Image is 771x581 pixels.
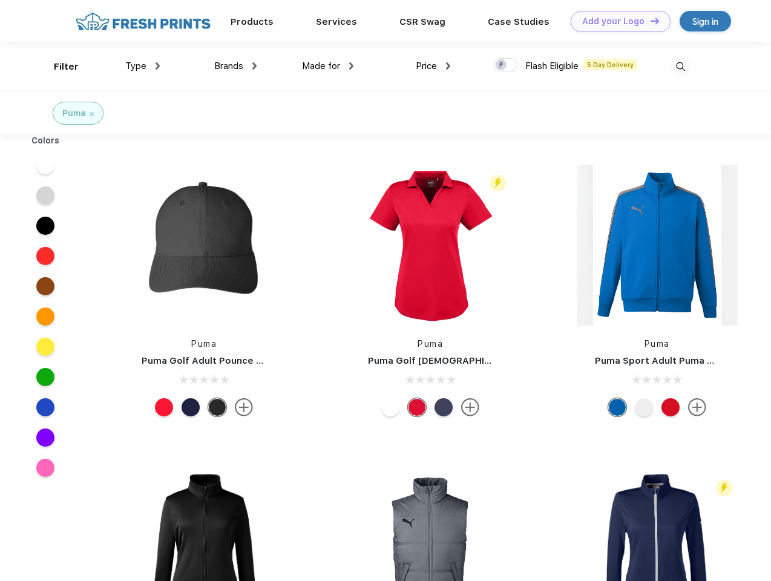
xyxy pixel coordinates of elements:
[577,165,738,326] img: func=resize&h=266
[490,175,506,191] img: flash_active_toggle.svg
[72,11,214,32] img: fo%20logo%202.webp
[671,57,691,77] img: desktop_search.svg
[142,355,327,366] a: Puma Golf Adult Pounce Adjustable Cap
[645,339,670,349] a: Puma
[661,398,680,416] div: High Risk Red
[651,18,659,24] img: DT
[435,398,453,416] div: Peacoat
[316,16,357,27] a: Services
[416,61,437,71] span: Price
[461,398,479,416] img: more.svg
[302,61,340,71] span: Made for
[608,398,626,416] div: Lapis Blue
[125,61,146,71] span: Type
[182,398,200,416] div: Peacoat
[446,62,450,70] img: dropdown.png
[525,61,579,71] span: Flash Eligible
[418,339,443,349] a: Puma
[349,62,353,70] img: dropdown.png
[368,355,592,366] a: Puma Golf [DEMOGRAPHIC_DATA]' Icon Golf Polo
[350,165,511,326] img: func=resize&h=266
[381,398,399,416] div: Bright White
[582,16,645,27] div: Add your Logo
[123,165,284,326] img: func=resize&h=266
[155,398,173,416] div: High Risk Red
[716,480,732,496] img: flash_active_toggle.svg
[191,339,217,349] a: Puma
[688,398,706,416] img: more.svg
[583,59,637,70] span: 5 Day Delivery
[208,398,226,416] div: Puma Black
[231,16,274,27] a: Products
[408,398,426,416] div: High Risk Red
[399,16,445,27] a: CSR Swag
[54,60,79,74] div: Filter
[62,107,86,120] div: Puma
[680,11,731,31] a: Sign in
[156,62,160,70] img: dropdown.png
[22,134,69,147] div: Colors
[635,398,653,416] div: White and Quiet Shade
[90,112,94,116] img: filter_cancel.svg
[235,398,253,416] img: more.svg
[692,15,718,28] div: Sign in
[252,62,257,70] img: dropdown.png
[214,61,243,71] span: Brands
